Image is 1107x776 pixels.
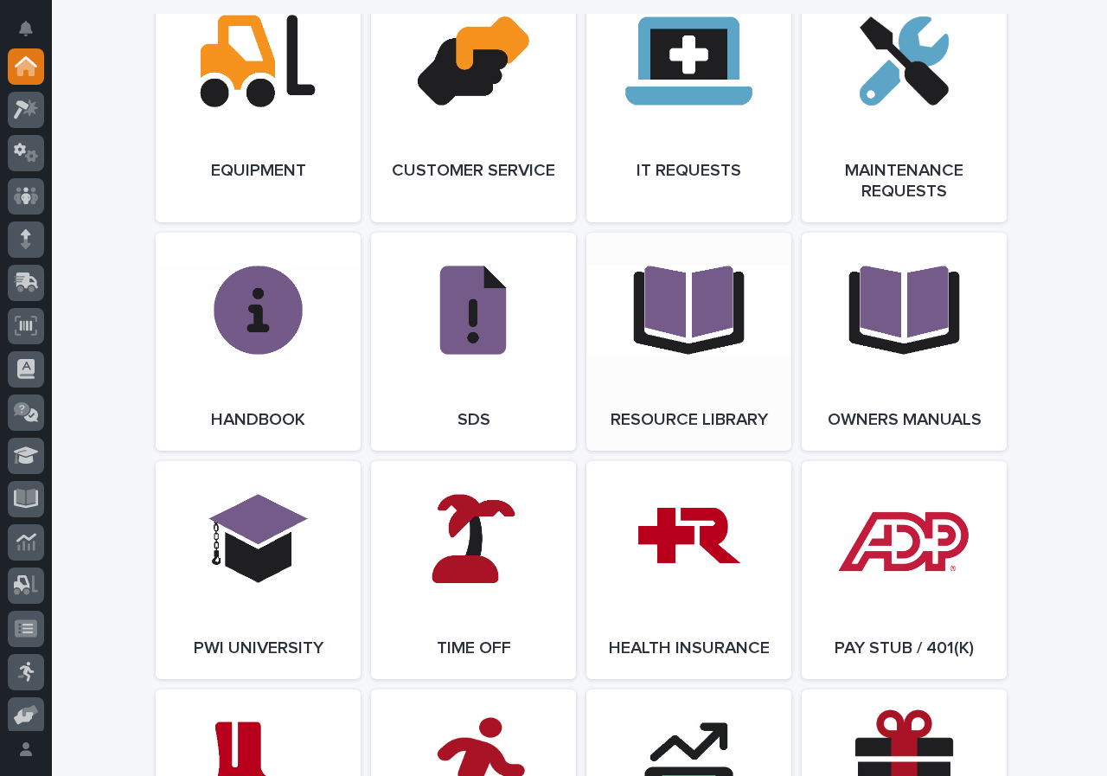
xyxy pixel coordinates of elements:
a: Resource Library [586,233,791,451]
a: SDS [371,233,576,451]
button: Notifications [8,10,44,47]
a: Health Insurance [586,461,791,679]
a: Pay Stub / 401(k) [802,461,1007,679]
a: Handbook [156,233,361,451]
a: Owners Manuals [802,233,1007,451]
a: PWI University [156,461,361,679]
div: Notifications [22,21,44,48]
a: Time Off [371,461,576,679]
